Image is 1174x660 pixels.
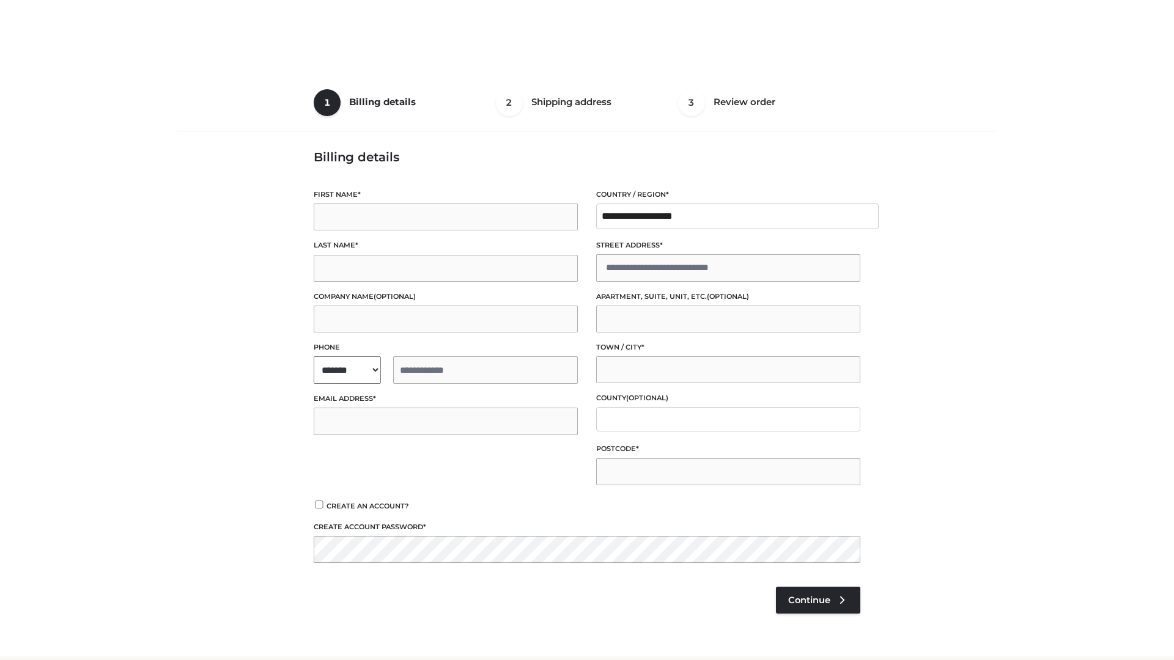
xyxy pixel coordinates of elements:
label: Phone [314,342,578,353]
h3: Billing details [314,150,860,164]
span: Shipping address [531,96,611,108]
label: Create account password [314,521,860,533]
span: (optional) [626,394,668,402]
input: Create an account? [314,501,325,508]
label: Country / Region [596,189,860,200]
label: First name [314,189,578,200]
a: Continue [776,587,860,614]
label: Email address [314,393,578,405]
label: Apartment, suite, unit, etc. [596,291,860,302]
span: Continue [788,595,830,606]
label: County [596,392,860,404]
span: Billing details [349,96,416,108]
span: 3 [678,89,705,116]
span: 1 [314,89,341,116]
label: Town / City [596,342,860,353]
span: (optional) [374,292,416,301]
span: 2 [496,89,523,116]
span: (optional) [707,292,749,301]
label: Company name [314,291,578,302]
label: Postcode [596,443,860,455]
label: Last name [314,240,578,251]
span: Review order [714,96,775,108]
span: Create an account? [327,502,409,510]
label: Street address [596,240,860,251]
